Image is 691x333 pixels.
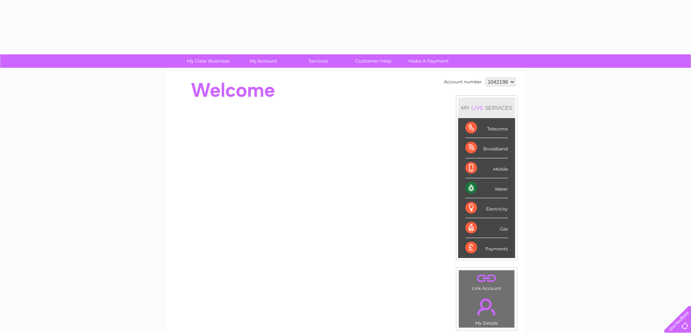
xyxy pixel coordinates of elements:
td: Account number [442,76,484,88]
div: LIVE [470,104,485,111]
a: . [461,272,513,285]
div: Payments [465,238,508,258]
div: Broadband [465,138,508,158]
a: Services [288,54,348,68]
div: Electricity [465,198,508,218]
a: Make A Payment [399,54,458,68]
div: Gas [465,218,508,238]
td: My Details [458,292,515,328]
a: Customer Help [344,54,403,68]
a: My Clear Business [178,54,238,68]
div: Telecoms [465,118,508,138]
div: Mobile [465,158,508,178]
a: My Account [233,54,293,68]
td: Link Account [458,270,515,293]
a: . [461,294,513,320]
div: MY SERVICES [458,97,515,118]
div: Water [465,178,508,198]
